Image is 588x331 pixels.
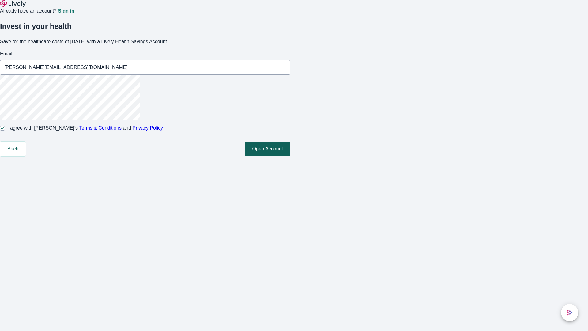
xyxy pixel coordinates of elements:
[567,310,573,316] svg: Lively AI Assistant
[58,9,74,13] a: Sign in
[133,125,163,131] a: Privacy Policy
[245,142,290,156] button: Open Account
[79,125,122,131] a: Terms & Conditions
[7,124,163,132] span: I agree with [PERSON_NAME]’s and
[561,304,578,321] button: chat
